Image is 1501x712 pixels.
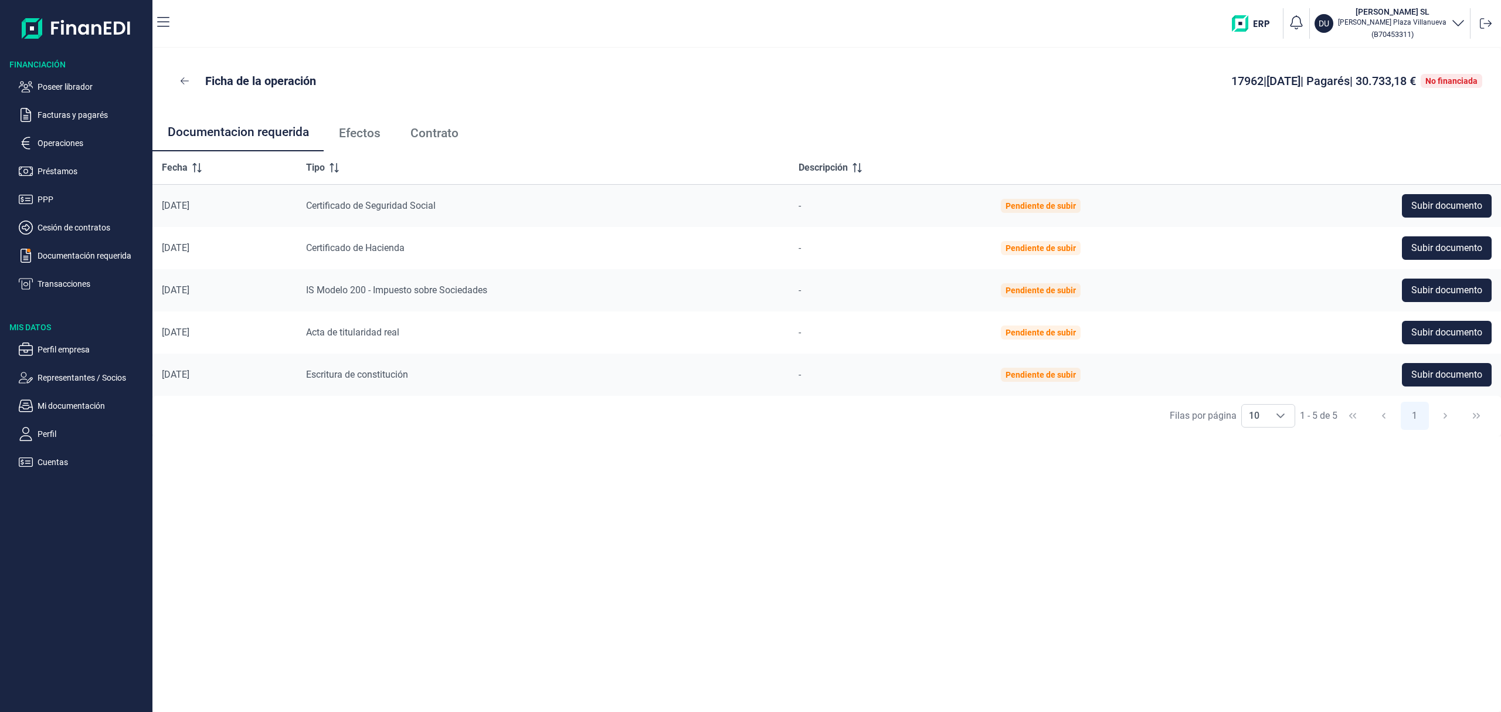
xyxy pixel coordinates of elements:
[1411,326,1482,340] span: Subir documento
[306,369,408,380] span: Escritura de constitución
[1338,18,1446,27] p: [PERSON_NAME] Plaza Villanueva
[38,249,148,263] p: Documentación requerida
[38,80,148,94] p: Poseer librador
[162,200,287,212] div: [DATE]
[324,114,395,152] a: Efectos
[1339,402,1367,430] button: First Page
[38,221,148,235] p: Cesión de contratos
[799,242,801,253] span: -
[162,369,287,381] div: [DATE]
[1006,243,1076,253] div: Pendiente de subir
[162,242,287,254] div: [DATE]
[38,108,148,122] p: Facturas y pagarés
[1402,194,1492,218] button: Subir documento
[1300,411,1337,421] span: 1 - 5 de 5
[19,164,148,178] button: Préstamos
[162,284,287,296] div: [DATE]
[1411,368,1482,382] span: Subir documento
[168,126,309,138] span: Documentacion requerida
[19,427,148,441] button: Perfil
[339,127,381,140] span: Efectos
[1402,279,1492,302] button: Subir documento
[38,427,148,441] p: Perfil
[799,161,848,175] span: Descripción
[19,455,148,469] button: Cuentas
[19,399,148,413] button: Mi documentación
[1231,74,1416,88] span: 17962 | [DATE] | Pagarés | 30.733,18 €
[1425,76,1478,86] div: No financiada
[162,327,287,338] div: [DATE]
[1006,328,1076,337] div: Pendiente de subir
[38,343,148,357] p: Perfil empresa
[306,242,405,253] span: Certificado de Hacienda
[19,192,148,206] button: PPP
[22,9,131,47] img: Logo de aplicación
[1431,402,1459,430] button: Next Page
[1006,286,1076,295] div: Pendiente de subir
[306,161,325,175] span: Tipo
[1401,402,1429,430] button: Page 1
[19,371,148,385] button: Representantes / Socios
[19,343,148,357] button: Perfil empresa
[1232,15,1278,32] img: erp
[19,277,148,291] button: Transacciones
[38,136,148,150] p: Operaciones
[395,114,473,152] a: Contrato
[1411,241,1482,255] span: Subir documento
[799,284,801,296] span: -
[1315,6,1465,41] button: DU[PERSON_NAME] SL[PERSON_NAME] Plaza Villanueva(B70453311)
[306,200,436,211] span: Certificado de Seguridad Social
[1371,30,1414,39] small: Copiar cif
[38,371,148,385] p: Representantes / Socios
[19,249,148,263] button: Documentación requerida
[1462,402,1490,430] button: Last Page
[1370,402,1398,430] button: Previous Page
[1411,283,1482,297] span: Subir documento
[1006,201,1076,211] div: Pendiente de subir
[1402,236,1492,260] button: Subir documento
[1319,18,1329,29] p: DU
[38,277,148,291] p: Transacciones
[19,108,148,122] button: Facturas y pagarés
[19,80,148,94] button: Poseer librador
[38,399,148,413] p: Mi documentación
[410,127,459,140] span: Contrato
[306,284,487,296] span: IS Modelo 200 - Impuesto sobre Sociedades
[162,161,188,175] span: Fecha
[38,164,148,178] p: Préstamos
[1006,370,1076,379] div: Pendiente de subir
[205,73,316,89] p: Ficha de la operación
[19,136,148,150] button: Operaciones
[799,369,801,380] span: -
[1266,405,1295,427] div: Choose
[38,192,148,206] p: PPP
[19,221,148,235] button: Cesión de contratos
[306,327,399,338] span: Acta de titularidad real
[1402,321,1492,344] button: Subir documento
[1242,405,1266,427] span: 10
[38,455,148,469] p: Cuentas
[1170,409,1237,423] div: Filas por página
[1338,6,1446,18] h3: [PERSON_NAME] SL
[1402,363,1492,386] button: Subir documento
[799,200,801,211] span: -
[799,327,801,338] span: -
[1411,199,1482,213] span: Subir documento
[152,114,324,152] a: Documentacion requerida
